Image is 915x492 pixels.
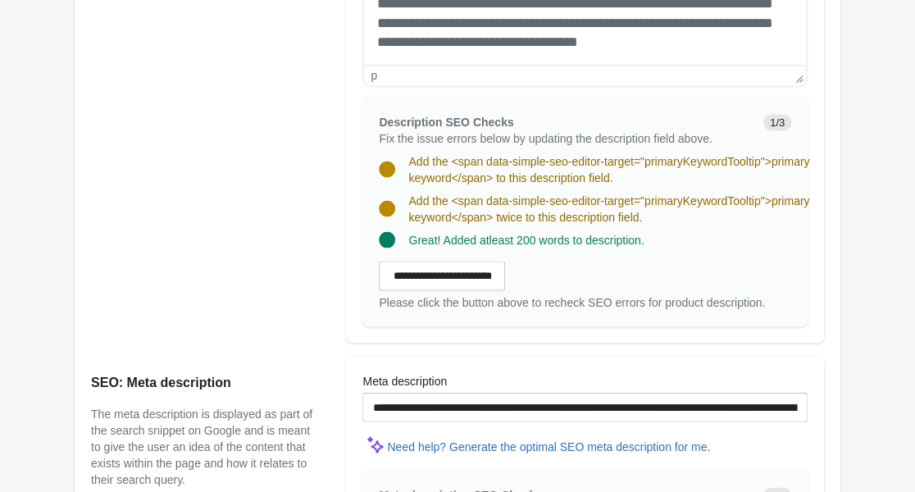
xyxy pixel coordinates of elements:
div: Need help? Generate the optimal SEO meta description for me. [387,440,710,453]
span: Great! Added atleast 200 words to description. [408,233,644,246]
span: Add the <span data-simple-seo-editor-target="primaryKeywordTooltip">primary keyword</span> to thi... [408,154,809,184]
span: 1/3 [763,114,791,130]
span: Add the <span data-simple-seo-editor-target="primaryKeywordTooltip">primary keyword</span> twice ... [408,194,809,223]
label: Meta description [362,372,447,389]
button: Need help? Generate the optimal SEO meta description for me. [380,431,717,461]
div: Please click the button above to recheck SEO errors for product description. [379,294,791,310]
div: Press the Up and Down arrow keys to resize the editor. [789,66,806,85]
h2: SEO: Meta description [91,372,313,392]
span: Description SEO Checks [379,115,513,128]
p: The meta description is displayed as part of the search snippet on Google and is meant to give th... [91,405,313,487]
p: Fix the issue errors below by updating the description field above. [379,130,750,146]
div: p [371,69,377,82]
img: MagicMinor-0c7ff6cd6e0e39933513fd390ee66b6c2ef63129d1617a7e6fa9320d2ce6cec8.svg [362,431,387,456]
